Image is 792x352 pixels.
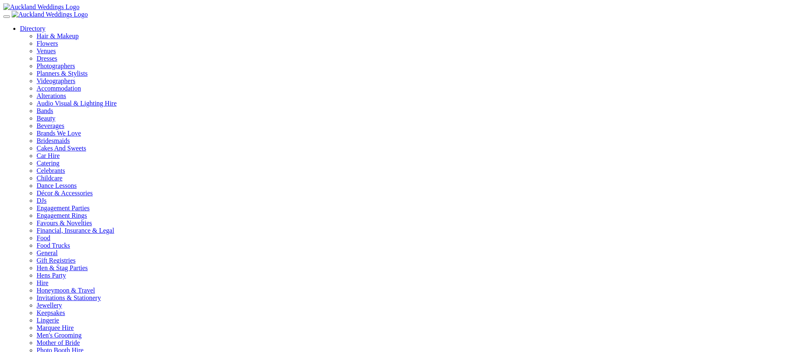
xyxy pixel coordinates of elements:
[37,257,76,264] a: Gift Registries
[37,279,48,286] a: Hire
[12,11,88,18] img: Auckland Weddings Logo
[37,70,789,77] a: Planners & Stylists
[37,160,59,167] a: Catering
[37,309,65,316] a: Keepsakes
[37,152,60,159] a: Car Hire
[37,212,87,219] a: Engagement Rings
[37,227,114,234] a: Financial, Insurance & Legal
[37,324,74,331] a: Marquee Hire
[37,197,47,204] a: DJs
[37,234,50,241] a: Food
[37,182,76,189] a: Dance Lessons
[37,204,90,212] a: Engagement Parties
[37,167,65,174] a: Celebrants
[37,339,80,346] a: Mother of Bride
[37,317,59,324] a: Lingerie
[37,287,95,294] a: Honeymoon & Travel
[37,249,58,256] a: General
[37,145,86,152] a: Cakes And Sweets
[3,15,10,18] button: Menu
[37,62,789,70] a: Photographers
[37,115,55,122] a: Beauty
[37,264,88,271] a: Hen & Stag Parties
[37,332,81,339] a: Men's Grooming
[37,190,93,197] a: Décor & Accessories
[37,32,789,40] a: Hair & Makeup
[37,219,92,226] a: Favours & Novelties
[37,302,62,309] a: Jewellery
[20,25,45,32] a: Directory
[37,77,789,85] a: Videographers
[37,47,789,55] a: Venues
[37,242,70,249] a: Food Trucks
[37,175,62,182] a: Childcare
[37,272,66,279] a: Hens Party
[37,137,70,144] a: Bridesmaids
[37,294,101,301] a: Invitations & Stationery
[37,107,53,114] a: Bands
[37,92,66,99] a: Alterations
[37,40,789,47] a: Flowers
[37,85,81,92] a: Accommodation
[37,122,64,129] a: Beverages
[37,100,117,107] a: Audio Visual & Lighting Hire
[3,3,79,11] img: Auckland Weddings Logo
[37,130,81,137] a: Brands We Love
[37,55,789,62] a: Dresses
